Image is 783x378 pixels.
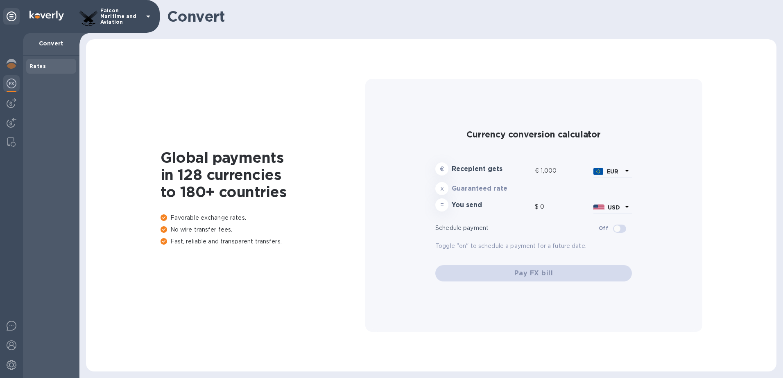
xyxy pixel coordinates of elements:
b: Rates [29,63,46,69]
p: Favorable exchange rates. [161,214,365,222]
h3: Recepient gets [452,165,532,173]
img: USD [593,205,604,210]
h1: Global payments in 128 currencies to 180+ countries [161,149,365,200]
input: Amount [540,201,590,213]
img: Logo [29,11,64,20]
strong: € [440,166,444,172]
b: Off [599,225,608,231]
p: Toggle "on" to schedule a payment for a future date. [435,242,632,250]
h3: Guaranteed rate [452,185,532,193]
b: USD [608,204,620,211]
div: € [535,165,541,177]
div: $ [535,201,540,213]
div: x [435,182,448,195]
h2: Currency conversion calculator [435,129,632,139]
p: Convert [29,39,73,47]
input: Amount [541,165,590,177]
p: Falcon Maritime and Aviation [100,8,141,25]
p: Schedule payment [435,224,599,232]
div: Unpin categories [3,8,20,25]
img: Foreign exchange [7,79,16,88]
h1: Convert [167,8,770,25]
p: Fast, reliable and transparent transfers. [161,237,365,246]
div: = [435,198,448,211]
h3: You send [452,201,532,209]
p: No wire transfer fees. [161,225,365,234]
b: EUR [606,168,618,175]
